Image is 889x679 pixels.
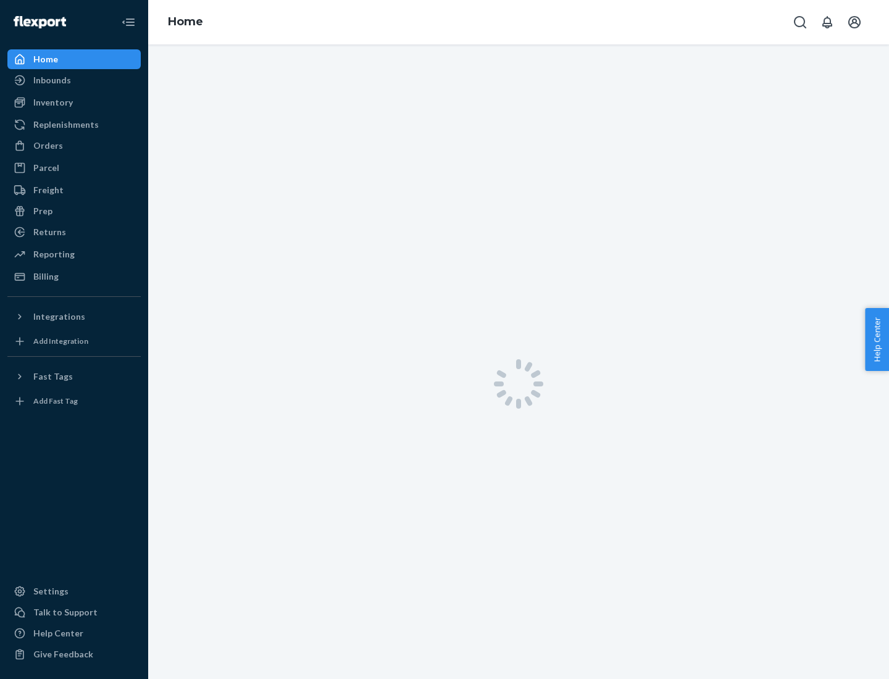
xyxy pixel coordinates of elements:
div: Give Feedback [33,648,93,660]
div: Settings [33,585,69,598]
button: Close Navigation [116,10,141,35]
a: Inventory [7,93,141,112]
a: Help Center [7,623,141,643]
ol: breadcrumbs [158,4,213,40]
a: Settings [7,581,141,601]
button: Give Feedback [7,644,141,664]
div: Inventory [33,96,73,109]
button: Integrations [7,307,141,327]
a: Prep [7,201,141,221]
a: Add Fast Tag [7,391,141,411]
img: Flexport logo [14,16,66,28]
button: Help Center [865,308,889,371]
div: Returns [33,226,66,238]
div: Replenishments [33,119,99,131]
a: Add Integration [7,331,141,351]
a: Reporting [7,244,141,264]
div: Reporting [33,248,75,260]
div: Home [33,53,58,65]
a: Inbounds [7,70,141,90]
div: Fast Tags [33,370,73,383]
button: Open account menu [842,10,867,35]
a: Home [7,49,141,69]
div: Prep [33,205,52,217]
button: Fast Tags [7,367,141,386]
a: Home [168,15,203,28]
div: Freight [33,184,64,196]
div: Help Center [33,627,83,639]
div: Billing [33,270,59,283]
button: Open Search Box [788,10,812,35]
a: Parcel [7,158,141,178]
a: Returns [7,222,141,242]
div: Integrations [33,310,85,323]
div: Orders [33,140,63,152]
a: Orders [7,136,141,156]
div: Parcel [33,162,59,174]
div: Inbounds [33,74,71,86]
div: Add Fast Tag [33,396,78,406]
div: Talk to Support [33,606,98,619]
a: Billing [7,267,141,286]
a: Freight [7,180,141,200]
div: Add Integration [33,336,88,346]
button: Open notifications [815,10,840,35]
a: Talk to Support [7,602,141,622]
a: Replenishments [7,115,141,135]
